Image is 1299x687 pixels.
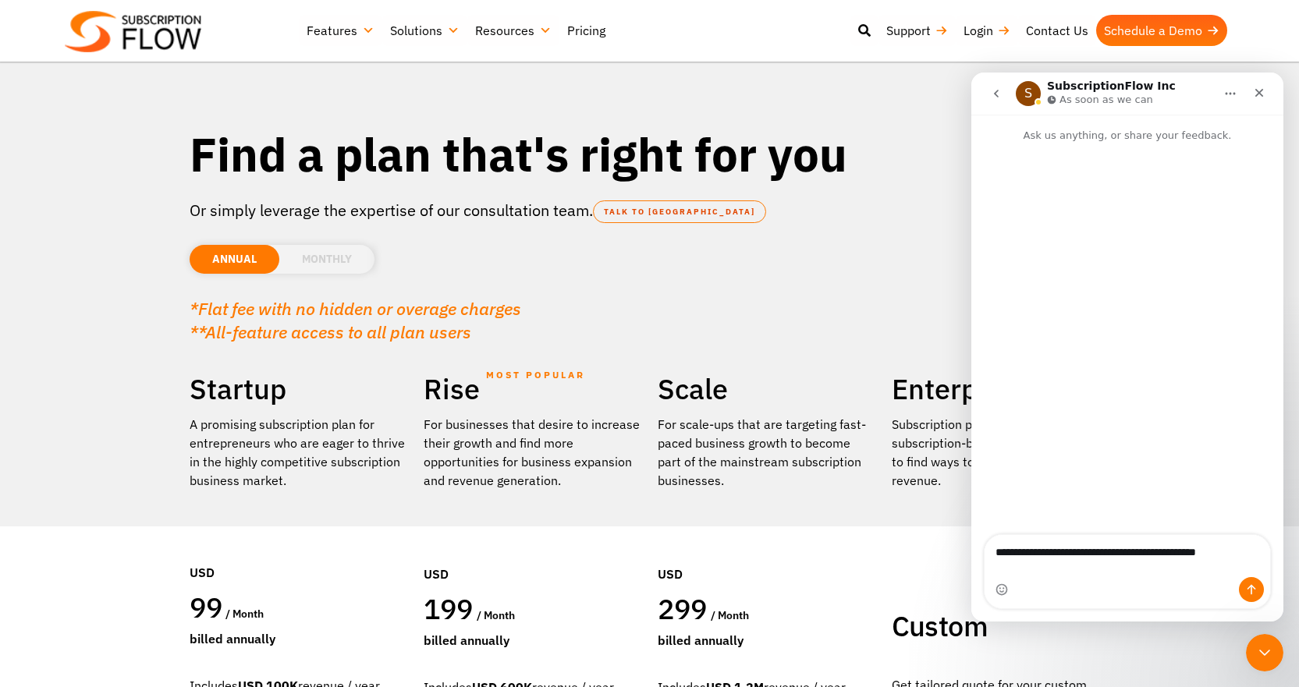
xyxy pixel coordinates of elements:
div: Billed Annually [424,631,642,650]
iframe: Intercom live chat [1246,634,1283,671]
h2: Scale [658,371,876,407]
p: Subscription plan for established subscription-based enterprises aiming to find ways to diversify... [892,415,1110,490]
iframe: Intercom live chat [971,73,1283,621]
li: ANNUAL [190,245,279,274]
a: Contact Us [1018,15,1096,46]
div: USD [190,516,408,590]
p: A promising subscription plan for entrepreneurs who are eager to thrive in the highly competitive... [190,415,408,490]
a: Resources [467,15,559,46]
span: MOST POPULAR [486,357,585,393]
h2: Rise [424,371,642,407]
div: Billed Annually [190,629,408,648]
span: Custom [892,607,988,644]
span: 299 [658,590,708,627]
span: 99 [190,589,223,625]
h1: Find a plan that's right for you [190,125,1110,183]
div: For scale-ups that are targeting fast-paced business growth to become part of the mainstream subs... [658,415,876,490]
div: USD [424,518,642,591]
a: Features [299,15,382,46]
span: 199 [424,590,474,627]
a: Solutions [382,15,467,46]
div: For businesses that desire to increase their growth and find more opportunities for business expa... [424,415,642,490]
h2: Enterprise [892,371,1110,407]
em: *Flat fee with no hidden or overage charges [190,297,521,320]
div: USD [658,518,876,591]
li: MONTHLY [279,245,374,274]
span: / month [477,608,515,622]
span: / month [225,607,264,621]
a: Pricing [559,15,613,46]
em: **All-feature access to all plan users [190,320,471,343]
img: Subscriptionflow [65,11,201,52]
a: Login [956,15,1018,46]
a: Support [878,15,956,46]
p: Or simply leverage the expertise of our consultation team. [190,199,1110,222]
div: Billed Annually [658,631,876,650]
h2: Startup [190,371,408,407]
a: Schedule a Demo [1096,15,1227,46]
span: / month [711,608,749,622]
a: TALK TO [GEOGRAPHIC_DATA] [593,200,766,223]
